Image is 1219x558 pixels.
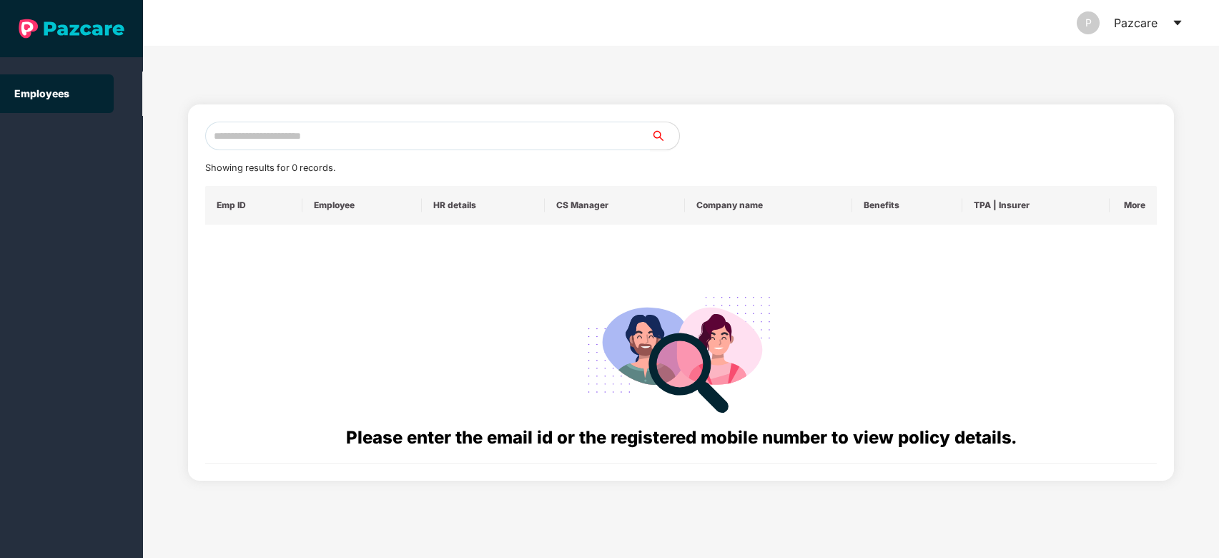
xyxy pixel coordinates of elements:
button: search [650,122,680,150]
span: Showing results for 0 records. [205,162,335,173]
span: P [1085,11,1092,34]
th: HR details [422,186,545,225]
a: Employees [14,87,69,99]
th: Benefits [852,186,962,225]
span: caret-down [1172,17,1183,29]
span: search [650,130,679,142]
th: Company name [685,186,852,225]
img: svg+xml;base64,PHN2ZyB4bWxucz0iaHR0cDovL3d3dy53My5vcmcvMjAwMC9zdmciIHdpZHRoPSIyODgiIGhlaWdodD0iMj... [578,279,784,424]
th: CS Manager [545,186,685,225]
th: Employee [302,186,422,225]
th: More [1110,186,1158,225]
span: Please enter the email id or the registered mobile number to view policy details. [346,427,1016,448]
th: Emp ID [205,186,303,225]
th: TPA | Insurer [962,186,1110,225]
